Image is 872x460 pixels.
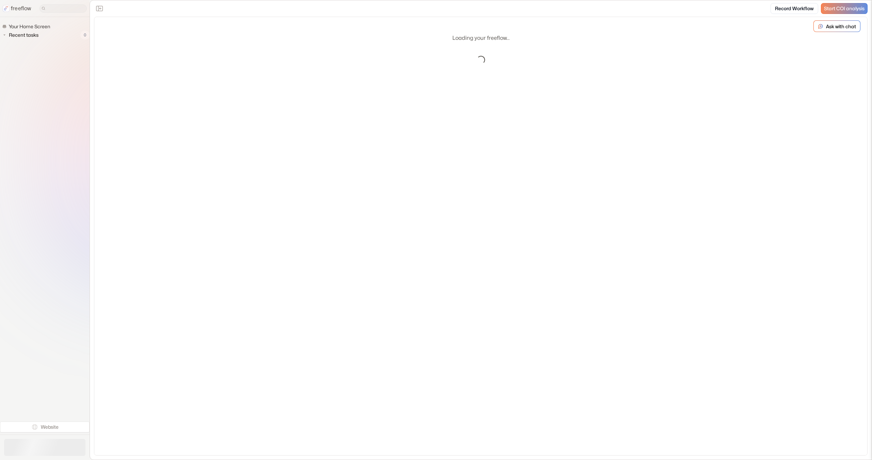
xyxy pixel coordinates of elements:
[80,31,90,39] span: 0
[11,4,31,13] p: freeflow
[94,3,105,14] button: Close the sidebar
[826,23,856,30] p: Ask with chat
[7,23,52,30] span: Your Home Screen
[3,4,31,13] a: freeflow
[452,34,510,42] p: Loading your freeflow...
[2,22,53,31] a: Your Home Screen
[770,3,818,14] a: Record Workflow
[2,31,41,39] button: Recent tasks
[821,3,868,14] a: Start COI analysis
[7,32,41,38] span: Recent tasks
[824,6,865,12] span: Start COI analysis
